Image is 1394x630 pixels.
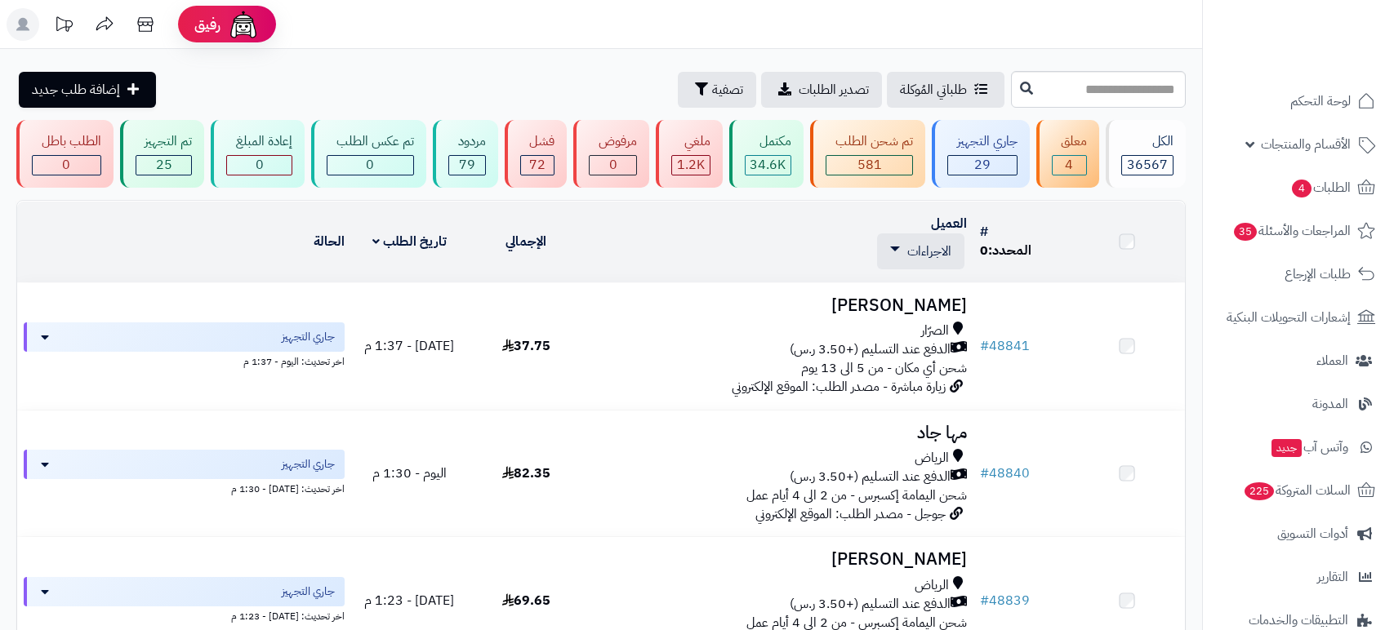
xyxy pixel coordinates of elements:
span: الدفع عند التسليم (+3.50 ر.س) [790,340,951,359]
div: الكل [1121,132,1174,151]
span: 34.6K [750,155,786,175]
span: 36567 [1127,155,1168,175]
a: مرفوض 0 [570,120,652,188]
div: 72 [521,156,554,175]
span: طلبات الإرجاع [1285,263,1351,286]
span: وآتس آب [1270,436,1348,459]
a: الطلبات4 [1213,168,1384,207]
span: 225 [1245,482,1275,500]
div: المحدد: [980,242,1062,260]
a: الكل36567 [1102,120,1189,188]
span: جديد [1272,439,1302,457]
img: logo-2.png [1283,40,1378,74]
div: 0 [327,156,413,175]
a: أدوات التسويق [1213,514,1384,553]
a: طلبات الإرجاع [1213,255,1384,294]
span: الصرّار [921,322,949,340]
span: 37.75 [502,336,550,356]
a: ملغي 1.2K [652,120,726,188]
a: جاري التجهيز 29 [929,120,1033,188]
span: 82.35 [502,464,550,483]
button: تصفية [678,72,756,108]
div: إعادة المبلغ [226,132,292,151]
div: اخر تحديث: اليوم - 1:37 م [24,352,345,369]
a: المراجعات والأسئلة35 [1213,211,1384,251]
div: 29 [948,156,1017,175]
a: مردود 79 [430,120,501,188]
span: الرياض [915,576,949,595]
span: الدفع عند التسليم (+3.50 ر.س) [790,468,951,486]
span: 581 [857,155,882,175]
span: الطلبات [1290,176,1351,199]
a: #48841 [980,336,1030,356]
a: المدونة [1213,384,1384,424]
a: لوحة التحكم [1213,82,1384,121]
span: اليوم - 1:30 م [372,464,447,483]
span: 0 [256,155,264,175]
span: المراجعات والأسئلة [1232,220,1351,242]
span: الدفع عند التسليم (+3.50 ر.س) [790,595,951,614]
a: إشعارات التحويلات البنكية [1213,298,1384,337]
a: تحديثات المنصة [43,8,84,45]
a: إعادة المبلغ 0 [207,120,308,188]
a: الإجمالي [505,232,546,251]
span: السلات المتروكة [1243,479,1351,502]
div: 0 [227,156,292,175]
span: التقارير [1317,566,1348,588]
div: معلق [1052,132,1088,151]
span: 4 [1065,155,1073,175]
div: 0 [33,156,100,175]
span: تصفية [712,80,743,100]
span: إضافة طلب جديد [32,80,120,100]
a: معلق 4 [1033,120,1103,188]
span: طلباتي المُوكلة [900,80,967,100]
span: # [980,591,989,610]
a: السلات المتروكة225 [1213,471,1384,510]
span: إشعارات التحويلات البنكية [1227,306,1351,329]
span: جوجل - مصدر الطلب: الموقع الإلكتروني [755,504,946,524]
div: 581 [826,156,912,175]
span: 0 [62,155,70,175]
span: الرياض [915,449,949,468]
span: أدوات التسويق [1277,522,1348,545]
span: 25 [156,155,172,175]
span: [DATE] - 1:37 م [364,336,454,356]
a: # [980,222,988,242]
span: 0 [980,241,988,260]
span: 0 [366,155,374,175]
span: 0 [609,155,617,175]
span: الأقسام والمنتجات [1261,133,1351,156]
div: الطلب باطل [32,132,101,151]
span: 29 [974,155,991,175]
span: 79 [459,155,475,175]
div: ملغي [671,132,710,151]
span: رفيق [194,15,220,34]
div: 25 [136,156,192,175]
div: مردود [448,132,486,151]
span: جاري التجهيز [282,583,335,600]
h3: [PERSON_NAME] [591,296,967,315]
a: العملاء [1213,341,1384,380]
span: 72 [529,155,546,175]
div: 79 [449,156,485,175]
div: 34611 [746,156,791,175]
a: إضافة طلب جديد [19,72,156,108]
a: الحالة [314,232,345,251]
a: مكتمل 34.6K [726,120,808,188]
div: جاري التجهيز [947,132,1018,151]
a: طلباتي المُوكلة [887,72,1004,108]
span: تصدير الطلبات [799,80,869,100]
div: تم عكس الطلب [327,132,414,151]
span: 35 [1234,223,1257,241]
span: جاري التجهيز [282,329,335,345]
a: الاجراءات [890,242,951,261]
div: مرفوض [589,132,637,151]
div: 1166 [672,156,710,175]
a: العميل [931,214,967,233]
div: فشل [520,132,555,151]
span: زيارة مباشرة - مصدر الطلب: الموقع الإلكتروني [732,377,946,397]
span: 4 [1292,180,1312,197]
span: المدونة [1312,393,1348,415]
a: تم التجهيز 25 [117,120,208,188]
a: الطلب باطل 0 [13,120,117,188]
